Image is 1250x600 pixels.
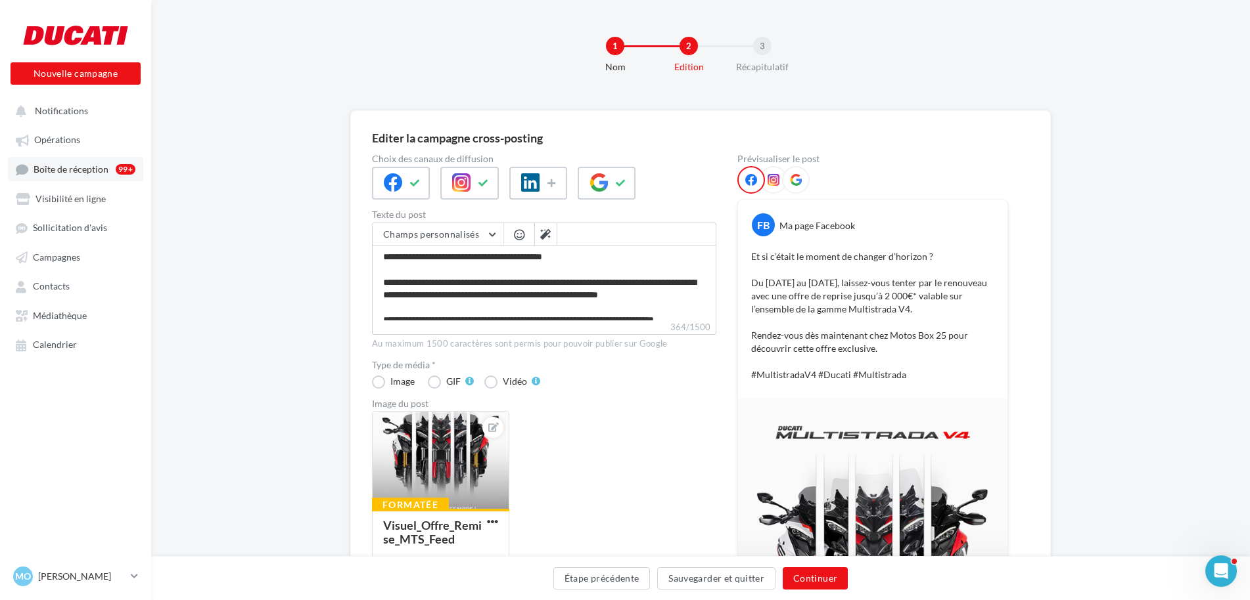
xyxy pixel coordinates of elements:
span: Visibilité en ligne [35,193,106,204]
span: Champs personnalisés [383,228,479,240]
button: Sauvegarder et quitter [657,567,775,589]
button: Étape précédente [553,567,651,589]
span: Médiathèque [33,310,87,321]
div: Visuel_Offre_Remise_MTS_Feed [383,518,482,546]
button: Champs personnalisés [373,223,503,246]
div: Editer la campagne cross-posting [372,132,543,144]
a: Contacts [8,274,143,297]
a: Opérations [8,127,143,151]
a: Boîte de réception99+ [8,157,143,181]
div: Image [390,377,415,386]
button: Nouvelle campagne [11,62,141,85]
div: Prévisualiser le post [737,154,1008,163]
label: Type de média * [372,360,716,370]
label: Choix des canaux de diffusion [372,154,716,163]
a: Sollicitation d'avis [8,215,143,239]
div: 1 [606,37,624,55]
span: Mo [15,570,31,583]
p: [PERSON_NAME] [38,570,126,583]
p: Et si c’était le moment de changer d’horizon ? Du [DATE] au [DATE], laissez-vous tenter par le re... [751,250,994,381]
div: GIF [446,377,461,386]
a: Visibilité en ligne [8,186,143,210]
div: Image du post [372,399,716,408]
div: 3 [753,37,772,55]
button: Notifications [8,98,138,122]
span: Sollicitation d'avis [33,223,107,234]
button: Continuer [783,567,848,589]
div: Edition [647,60,731,74]
div: Au maximum 1500 caractères sont permis pour pouvoir publier sur Google [372,338,716,350]
label: Texte du post [372,210,716,219]
div: Ma page Facebook [779,219,855,232]
span: Calendrier [33,339,77,351]
div: 2 [680,37,698,55]
div: Récapitulatif [720,60,804,74]
div: 99+ [116,164,135,175]
span: Boîte de réception [34,163,108,175]
span: Opérations [34,135,80,146]
span: Notifications [35,105,88,116]
span: Campagnes [33,251,80,263]
span: Contacts [33,281,70,292]
label: 364/1500 [372,320,716,335]
div: FB [752,213,775,236]
a: Calendrier [8,332,143,356]
div: Nom [573,60,657,74]
a: Mo [PERSON_NAME] [11,564,141,589]
div: Formatée [372,498,449,512]
a: Campagnes [8,245,143,268]
a: Médiathèque [8,303,143,327]
div: Vidéo [503,377,527,386]
iframe: Intercom live chat [1205,555,1237,587]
